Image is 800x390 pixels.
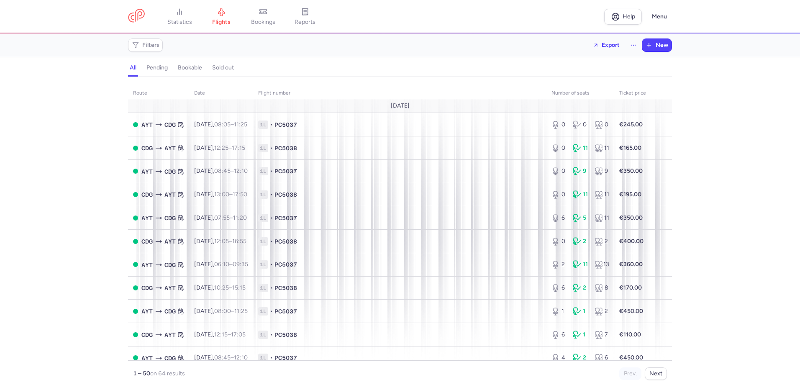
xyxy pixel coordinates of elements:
[253,87,546,100] th: Flight number
[214,121,231,128] time: 08:05
[164,283,176,292] span: AYT
[573,307,587,316] div: 1
[258,260,268,269] span: 1L
[595,214,609,222] div: 11
[551,331,566,339] div: 6
[258,331,268,339] span: 1L
[142,42,159,49] span: Filters
[551,167,566,175] div: 0
[258,167,268,175] span: 1L
[295,18,315,26] span: reports
[214,144,228,151] time: 12:25
[274,331,297,339] span: PC5038
[258,190,268,199] span: 1L
[551,284,566,292] div: 6
[232,144,245,151] time: 17:15
[595,190,609,199] div: 11
[258,214,268,222] span: 1L
[234,354,248,361] time: 12:10
[194,354,248,361] span: [DATE],
[141,307,153,316] span: AYT
[214,121,247,128] span: –
[214,144,245,151] span: –
[189,87,253,100] th: date
[164,330,176,339] span: AYT
[270,214,273,222] span: •
[270,260,273,269] span: •
[128,87,189,100] th: route
[551,237,566,246] div: 0
[141,190,153,199] span: CDG
[645,367,667,380] button: Next
[270,190,273,199] span: •
[258,237,268,246] span: 1L
[619,367,641,380] button: Prev.
[274,121,297,129] span: PC5037
[231,331,246,338] time: 17:05
[270,307,273,316] span: •
[214,191,247,198] span: –
[274,190,297,199] span: PC5038
[270,331,273,339] span: •
[178,64,202,72] h4: bookable
[164,354,176,363] span: CDG
[194,308,248,315] span: [DATE],
[573,237,587,246] div: 2
[595,167,609,175] div: 9
[587,38,625,52] button: Export
[270,121,273,129] span: •
[214,308,248,315] span: –
[242,8,284,26] a: bookings
[214,214,230,221] time: 07:55
[274,354,297,362] span: PC5037
[551,307,566,316] div: 1
[642,39,672,51] button: New
[602,42,620,48] span: Export
[159,8,200,26] a: statistics
[141,330,153,339] span: CDG
[200,8,242,26] a: flights
[214,191,229,198] time: 13:00
[164,237,176,246] span: AYT
[141,260,153,269] span: AYT
[551,121,566,129] div: 0
[164,144,176,153] span: AYT
[234,167,248,174] time: 12:10
[274,214,297,222] span: PC5037
[194,191,247,198] span: [DATE],
[150,370,185,377] span: on 64 results
[274,237,297,246] span: PC5038
[141,167,153,176] span: AYT
[128,9,145,24] a: CitizenPlane red outlined logo
[214,261,248,268] span: –
[194,167,248,174] span: [DATE],
[270,237,273,246] span: •
[595,121,609,129] div: 0
[234,121,247,128] time: 11:25
[270,284,273,292] span: •
[619,261,643,268] strong: €360.00
[214,238,229,245] time: 12:05
[274,260,297,269] span: PC5037
[604,9,642,25] a: Help
[595,354,609,362] div: 6
[141,144,153,153] span: CDG
[214,308,231,315] time: 08:00
[619,238,644,245] strong: €400.00
[141,213,153,223] span: AYT
[573,354,587,362] div: 2
[212,64,234,72] h4: sold out
[146,64,168,72] h4: pending
[573,214,587,222] div: 5
[573,284,587,292] div: 2
[214,261,229,268] time: 06:10
[258,354,268,362] span: 1L
[573,144,587,152] div: 11
[619,214,643,221] strong: €350.00
[551,354,566,362] div: 4
[274,284,297,292] span: PC5038
[251,18,275,26] span: bookings
[164,213,176,223] span: CDG
[233,191,247,198] time: 17:50
[194,214,247,221] span: [DATE],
